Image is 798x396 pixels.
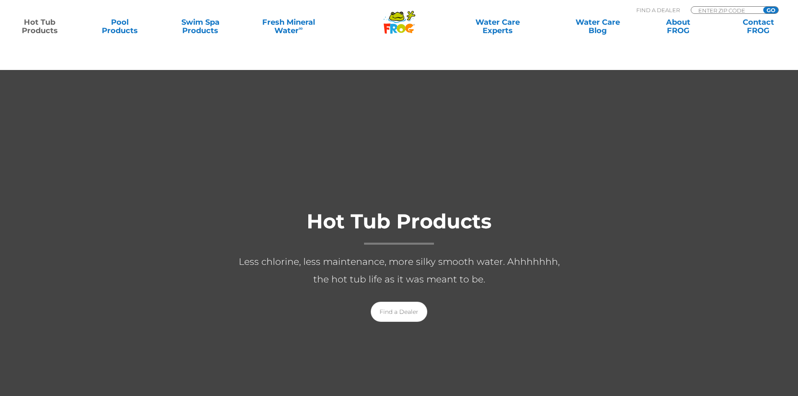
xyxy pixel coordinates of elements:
[371,302,427,322] a: Find a Dealer
[566,18,629,35] a: Water CareBlog
[697,7,754,14] input: Zip Code Form
[232,253,567,288] p: Less chlorine, less maintenance, more silky smooth water. Ahhhhhhh, the hot tub life as it was me...
[249,18,328,35] a: Fresh MineralWater∞
[447,18,548,35] a: Water CareExperts
[232,210,567,245] h1: Hot Tub Products
[647,18,709,35] a: AboutFROG
[763,7,778,13] input: GO
[169,18,232,35] a: Swim SpaProducts
[299,25,303,31] sup: ∞
[89,18,151,35] a: PoolProducts
[8,18,71,35] a: Hot TubProducts
[636,6,680,14] p: Find A Dealer
[727,18,790,35] a: ContactFROG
